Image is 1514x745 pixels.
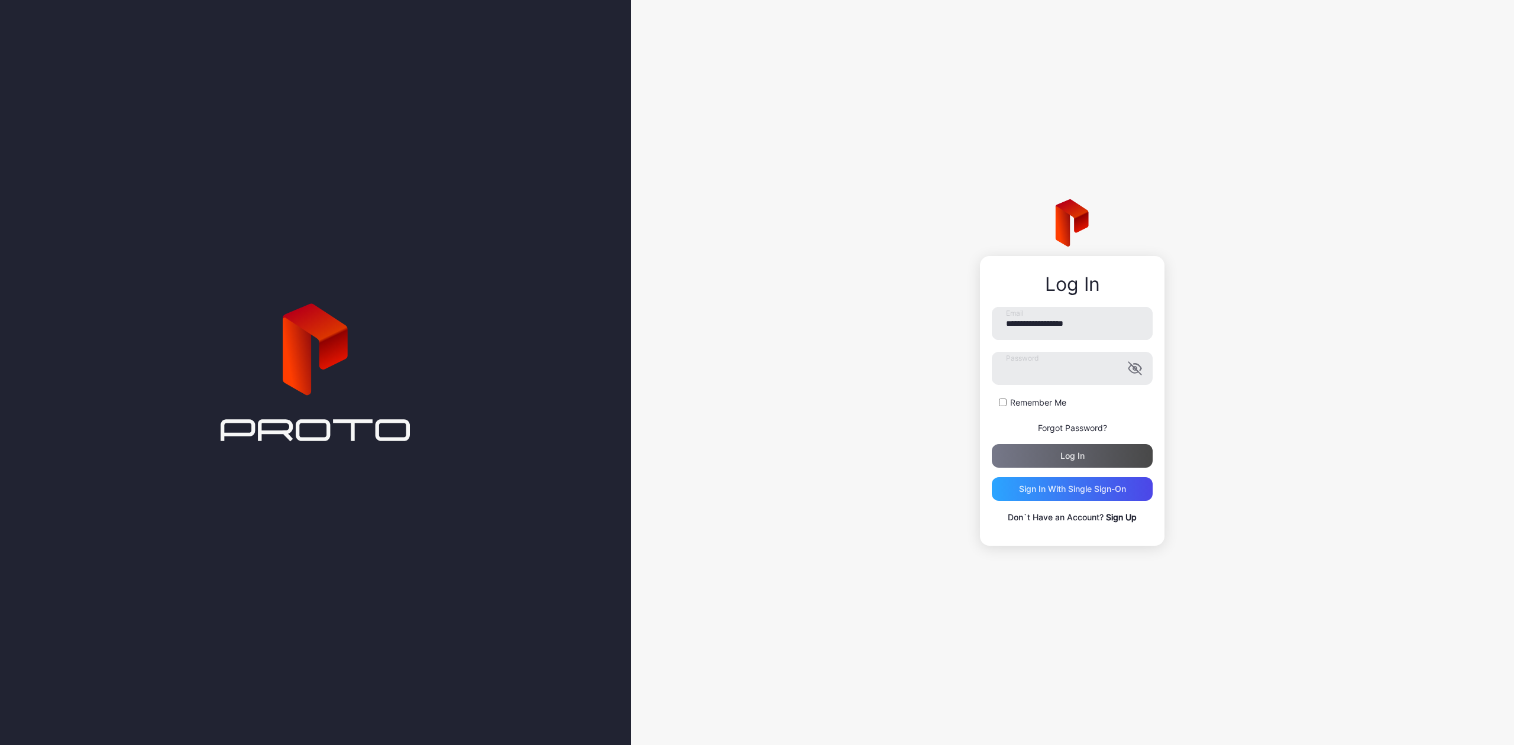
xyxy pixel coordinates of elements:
button: Password [1128,361,1142,375]
p: Don`t Have an Account? [992,510,1153,524]
a: Forgot Password? [1038,423,1107,433]
a: Sign Up [1106,512,1137,522]
button: Log in [992,444,1153,468]
div: Sign in With Single Sign-On [1019,484,1126,494]
div: Log in [1060,451,1085,461]
input: Password [992,352,1153,385]
label: Remember Me [1010,397,1066,409]
div: Log In [992,274,1153,295]
input: Email [992,307,1153,340]
button: Sign in With Single Sign-On [992,477,1153,501]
